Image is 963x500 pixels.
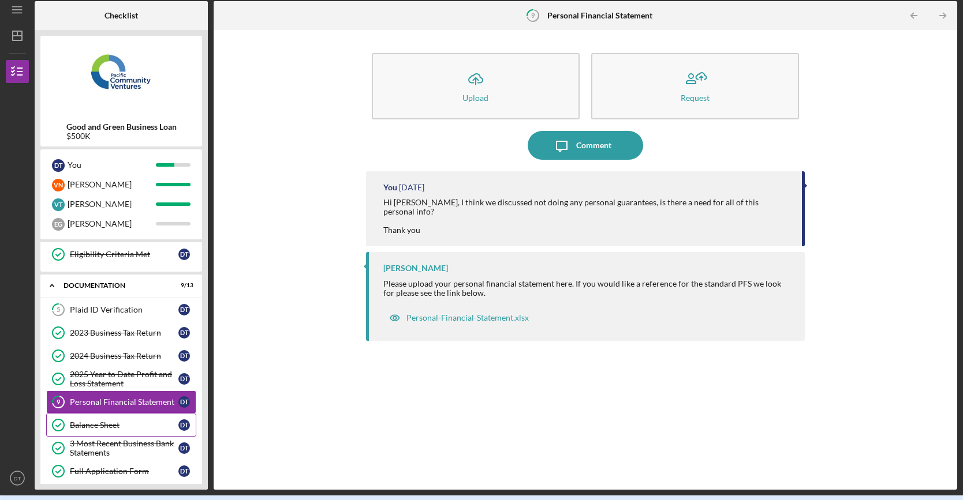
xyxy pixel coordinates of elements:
a: Full Application FormDT [46,460,196,483]
b: Good and Green Business Loan [66,122,177,131]
div: Full Application Form [70,467,178,476]
div: D T [178,249,190,260]
div: Upload [462,93,488,102]
button: DT [6,467,29,490]
div: D T [178,304,190,315]
div: 2025 Year to Date Profit and Loss Statement [70,370,178,388]
b: Personal Financial Statement [547,11,652,20]
a: 5Plaid ID VerificationDT [46,298,196,321]
button: Comment [528,131,643,160]
div: You [383,183,397,192]
div: E G [52,218,65,231]
div: D T [178,373,190,385]
div: D T [178,419,190,431]
div: Please upload your personal financial statement here. If you would like a reference for the stand... [383,279,794,298]
div: D T [178,465,190,477]
div: 2023 Business Tax Return [70,328,178,337]
div: [PERSON_NAME] [383,264,448,273]
div: $500K [66,131,177,141]
div: Comment [576,131,611,160]
a: Eligibility Criteria MetDT [46,243,196,266]
div: 2024 Business Tax Return [70,351,178,360]
button: Personal-Financial-Statement.xlsx [383,306,535,329]
a: 2023 Business Tax ReturnDT [46,321,196,344]
div: Hi [PERSON_NAME], I think we discussed not doing any personal guarantees, is there a need for all... [383,198,791,235]
div: D T [178,442,190,454]
div: [PERSON_NAME] [68,175,156,194]
a: Balance SheetDT [46,413,196,437]
div: D T [52,159,65,172]
div: [PERSON_NAME] [68,194,156,214]
a: 2024 Business Tax ReturnDT [46,344,196,367]
text: DT [14,475,21,482]
a: 9Personal Financial StatementDT [46,390,196,413]
div: D T [178,327,190,339]
div: Request [681,93,710,102]
button: Request [591,53,799,119]
div: Documentation [64,282,165,289]
a: 2025 Year to Date Profit and Loss StatementDT [46,367,196,390]
div: 3 Most Recent Business Bank Statements [70,439,178,457]
time: 2025-08-20 18:03 [399,183,424,192]
div: 9 / 13 [173,282,193,289]
div: [PERSON_NAME] [68,214,156,234]
div: D T [178,350,190,362]
div: Personal Financial Statement [70,397,178,407]
div: V N [52,179,65,191]
b: Checklist [104,11,138,20]
div: V T [52,198,65,211]
div: Eligibility Criteria Met [70,250,178,259]
a: 3 Most Recent Business Bank StatementsDT [46,437,196,460]
tspan: 9 [531,12,535,19]
tspan: 9 [57,399,61,406]
button: Upload [372,53,580,119]
div: D T [178,396,190,408]
div: Balance Sheet [70,420,178,430]
tspan: 5 [57,306,60,314]
div: Personal-Financial-Statement.xlsx [406,313,529,322]
img: Product logo [40,42,202,111]
div: You [68,155,156,175]
div: Plaid ID Verification [70,305,178,314]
